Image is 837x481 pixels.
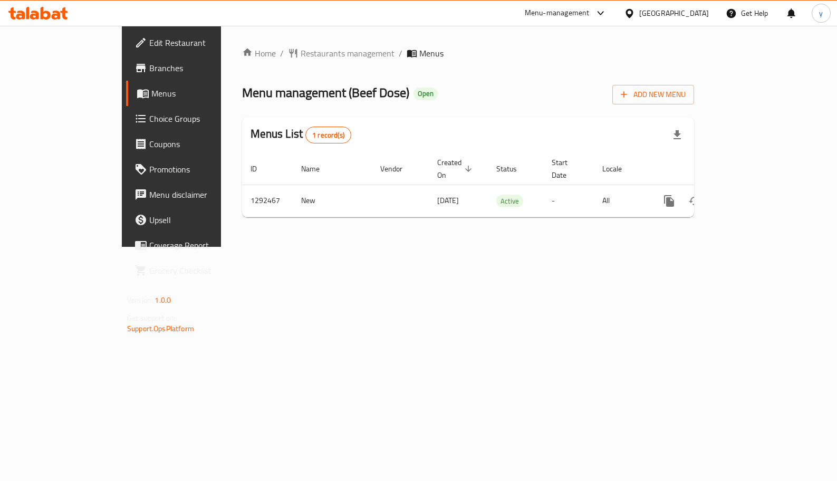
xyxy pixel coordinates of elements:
[552,156,581,181] span: Start Date
[301,162,333,175] span: Name
[242,185,293,217] td: 1292467
[126,81,262,106] a: Menus
[621,88,686,101] span: Add New Menu
[288,47,395,60] a: Restaurants management
[126,131,262,157] a: Coupons
[280,47,284,60] li: /
[149,214,253,226] span: Upsell
[648,153,766,185] th: Actions
[126,207,262,233] a: Upsell
[301,47,395,60] span: Restaurants management
[305,127,351,143] div: Total records count
[437,156,475,181] span: Created On
[543,185,594,217] td: -
[126,106,262,131] a: Choice Groups
[251,126,351,143] h2: Menus List
[149,239,253,252] span: Coverage Report
[149,163,253,176] span: Promotions
[525,7,590,20] div: Menu-management
[149,62,253,74] span: Branches
[127,311,176,325] span: Get support on:
[151,87,253,100] span: Menus
[251,162,271,175] span: ID
[155,293,171,307] span: 1.0.0
[413,89,438,98] span: Open
[657,188,682,214] button: more
[126,182,262,207] a: Menu disclaimer
[149,36,253,49] span: Edit Restaurant
[126,30,262,55] a: Edit Restaurant
[413,88,438,100] div: Open
[242,153,766,217] table: enhanced table
[380,162,416,175] span: Vendor
[594,185,648,217] td: All
[126,157,262,182] a: Promotions
[126,55,262,81] a: Branches
[149,188,253,201] span: Menu disclaimer
[612,85,694,104] button: Add New Menu
[149,264,253,277] span: Grocery Checklist
[496,195,523,207] div: Active
[242,81,409,104] span: Menu management ( Beef Dose )
[242,47,694,60] nav: breadcrumb
[496,162,531,175] span: Status
[437,194,459,207] span: [DATE]
[149,138,253,150] span: Coupons
[149,112,253,125] span: Choice Groups
[682,188,707,214] button: Change Status
[126,233,262,258] a: Coverage Report
[127,322,194,335] a: Support.OpsPlatform
[127,293,153,307] span: Version:
[665,122,690,148] div: Export file
[496,195,523,207] span: Active
[419,47,444,60] span: Menus
[306,130,351,140] span: 1 record(s)
[399,47,402,60] li: /
[602,162,636,175] span: Locale
[639,7,709,19] div: [GEOGRAPHIC_DATA]
[293,185,372,217] td: New
[126,258,262,283] a: Grocery Checklist
[819,7,823,19] span: y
